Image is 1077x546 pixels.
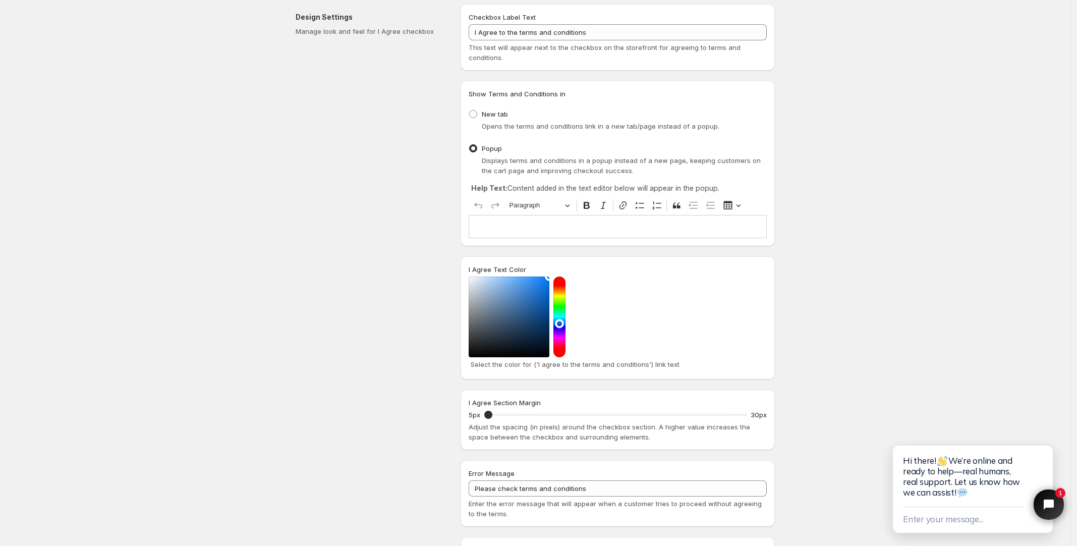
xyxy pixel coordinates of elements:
[296,26,444,36] p: Manage look and feel for I Agree checkbox
[469,399,541,407] span: I Agree Section Margin
[469,410,480,420] p: 5px
[469,90,565,98] span: Show Terms and Conditions in
[469,215,767,238] div: Editor editing area: main. Press Alt+0 for help.
[482,144,502,152] span: Popup
[469,13,536,21] span: Checkbox Label Text
[469,196,767,215] div: Editor toolbar
[296,12,444,22] h2: Design Settings
[482,110,508,118] span: New tab
[469,469,515,477] span: Error Message
[471,184,507,192] strong: Help Text:
[751,410,767,420] p: 30px
[471,183,764,193] p: Content added in the text editor below will appear in the popup.
[469,500,762,518] span: Enter the error message that will appear when a customer tries to proceed without agreeing to the...
[471,359,765,369] p: Select the color for ('I agree to the terms and conditions') link text
[469,264,526,275] label: I Agree Text Color
[509,199,562,211] span: Paragraph
[469,43,741,62] span: This text will appear next to the checkbox on the storefront for agreeing to terms and conditions.
[469,423,750,441] span: Adjust the spacing (in pixels) around the checkbox section. A higher value increases the space be...
[482,122,719,130] span: Opens the terms and conditions link in a new tab/page instead of a popup.
[482,156,761,175] span: Displays terms and conditions in a popup instead of a new page, keeping customers on the cart pag...
[505,198,575,213] button: Paragraph, Heading
[883,402,1077,546] iframe: Tidio Chat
